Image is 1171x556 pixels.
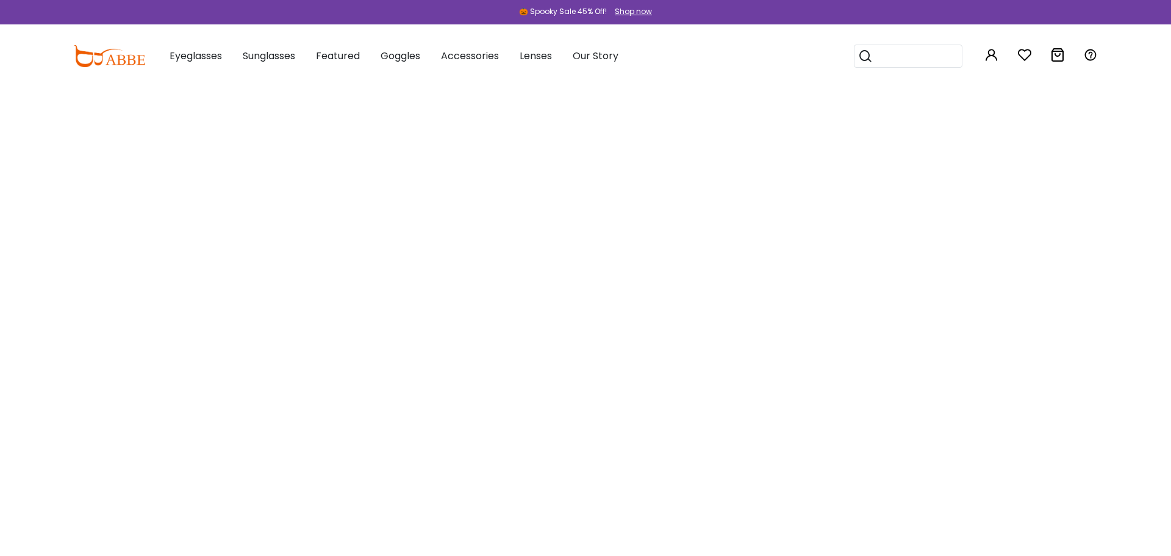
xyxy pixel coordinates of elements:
[441,49,499,63] span: Accessories
[519,6,607,17] div: 🎃 Spooky Sale 45% Off!
[573,49,618,63] span: Our Story
[381,49,420,63] span: Goggles
[170,49,222,63] span: Eyeglasses
[609,6,652,16] a: Shop now
[243,49,295,63] span: Sunglasses
[316,49,360,63] span: Featured
[520,49,552,63] span: Lenses
[615,6,652,17] div: Shop now
[73,45,145,67] img: abbeglasses.com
